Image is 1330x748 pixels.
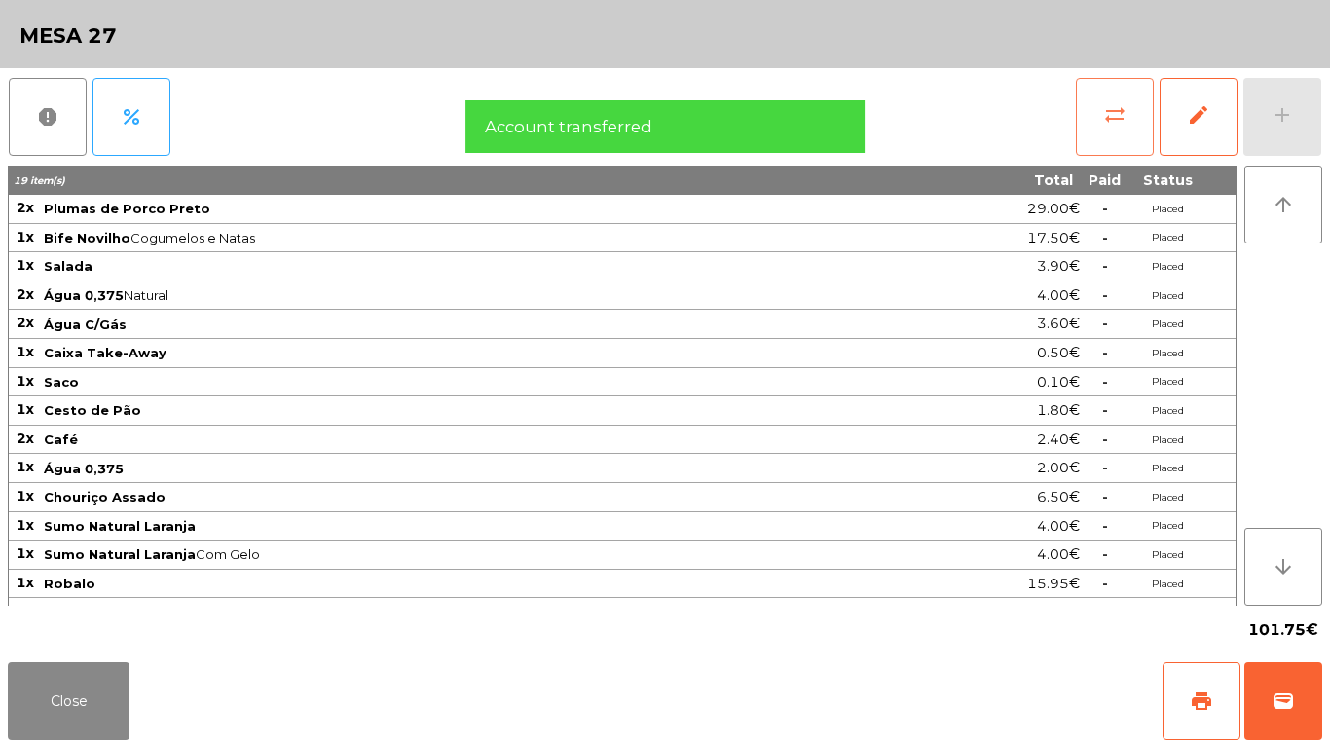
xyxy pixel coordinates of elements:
span: - [1102,575,1108,592]
td: Placed [1128,512,1206,542]
span: 1x [17,256,34,274]
button: sync_alt [1076,78,1154,156]
span: 2.40€ [1037,427,1080,453]
button: percent [92,78,170,156]
button: print [1163,662,1240,740]
span: Chouriço Assado [44,489,166,505]
td: Placed [1128,541,1206,570]
td: Placed [1128,396,1206,426]
h4: Mesa 27 [19,21,117,51]
th: Total [874,166,1081,195]
span: 1x [17,602,34,619]
span: 4.00€ [1037,513,1080,540]
span: Account transferred [485,115,652,139]
span: Água C/Gás [44,317,127,332]
span: 2.00€ [1037,455,1080,481]
td: Placed [1128,598,1206,627]
th: Paid [1081,166,1128,195]
i: arrow_upward [1272,193,1295,216]
span: 4.00€ [1037,542,1080,568]
span: Com Gelo [44,546,872,562]
span: - [1102,603,1108,620]
span: Cesto de Pão [44,402,141,418]
span: 15.95€ [1027,571,1080,597]
th: Status [1128,166,1206,195]
td: Placed [1128,310,1206,339]
td: Placed [1128,368,1206,397]
span: wallet [1272,690,1295,713]
span: - [1102,315,1108,332]
span: percent [120,105,143,129]
span: 0.50€ [1037,340,1080,366]
span: report [36,105,59,129]
span: 1x [17,574,34,591]
span: Água 0,375 [44,461,124,476]
button: report [9,78,87,156]
span: 4.00€ [1037,282,1080,309]
span: edit [1187,103,1210,127]
span: - [1102,401,1108,419]
span: 1x [17,516,34,534]
td: Placed [1128,483,1206,512]
span: Caixa Take-Away [44,345,166,360]
span: - [1102,488,1108,505]
i: arrow_downward [1272,555,1295,579]
span: Cogumelos e Natas [44,230,872,245]
span: print [1190,690,1213,713]
span: 2x [17,430,34,447]
span: 29.00€ [1027,196,1080,222]
span: - [1102,545,1108,563]
span: 1x [17,372,34,390]
span: 1x [17,400,34,418]
span: 2x [17,199,34,216]
span: 1x [17,343,34,360]
span: - [1102,344,1108,361]
span: 6.50€ [1037,484,1080,510]
td: Placed [1128,339,1206,368]
span: 1.80€ [1037,397,1080,424]
td: Placed [1128,252,1206,281]
span: Água 0,375 [44,287,124,303]
span: - [1102,229,1108,246]
button: arrow_upward [1244,166,1322,243]
td: Placed [1128,281,1206,311]
span: Saco [44,374,79,390]
td: Placed [1128,195,1206,224]
span: - [1102,430,1108,448]
span: 3.90€ [1037,253,1080,280]
span: - [1102,286,1108,304]
span: - [1102,257,1108,275]
span: sync_alt [1103,103,1127,127]
span: 3.60€ [1037,311,1080,337]
span: - [1102,200,1108,217]
span: 19 item(s) [14,174,65,187]
span: Salada de Polvo [44,605,160,620]
span: 0.10€ [1037,369,1080,395]
span: Bife Novilho [44,230,130,245]
span: - [1102,459,1108,476]
span: Natural [44,287,872,303]
span: Salada [44,258,92,274]
span: 1x [17,228,34,245]
span: 2x [17,285,34,303]
button: Close [8,662,129,740]
span: 2x [17,314,34,331]
span: Café [44,431,78,447]
span: 1x [17,487,34,505]
span: 1x [17,544,34,562]
span: 6.50€ [1037,599,1080,625]
span: Plumas de Porco Preto [44,201,210,216]
span: - [1102,373,1108,391]
span: Sumo Natural Laranja [44,546,196,562]
td: Placed [1128,454,1206,483]
span: Sumo Natural Laranja [44,518,196,534]
td: Placed [1128,426,1206,455]
button: arrow_downward [1244,528,1322,606]
span: - [1102,517,1108,535]
span: Robalo [44,576,95,591]
span: 101.75€ [1248,616,1318,645]
span: 1x [17,458,34,475]
span: 17.50€ [1027,225,1080,251]
button: wallet [1244,662,1322,740]
button: edit [1160,78,1238,156]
